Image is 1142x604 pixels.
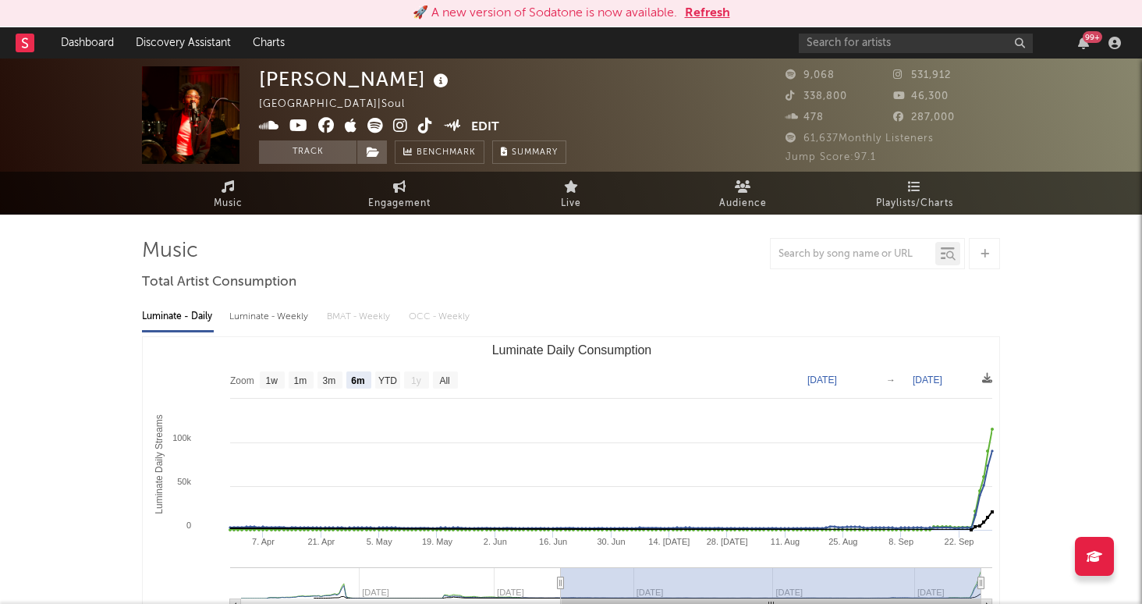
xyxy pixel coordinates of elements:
text: 30. Jun [597,537,625,546]
a: Audience [657,172,828,215]
span: 46,300 [893,91,949,101]
text: 16. Jun [539,537,567,546]
div: 🚀 A new version of Sodatone is now available. [413,4,677,23]
div: Luminate - Daily [142,304,214,330]
text: 1w [266,375,278,386]
text: 100k [172,433,191,442]
text: 7. Apr [252,537,275,546]
a: Discovery Assistant [125,27,242,59]
text: YTD [378,375,397,386]
span: 61,637 Monthly Listeners [786,133,934,144]
text: 8. Sep [888,537,913,546]
text: 0 [186,521,191,530]
span: Music [214,194,243,213]
text: 1m [294,375,307,386]
button: Edit [471,118,499,137]
text: [DATE] [913,375,942,385]
text: 22. Sep [945,537,974,546]
span: Engagement [368,194,431,213]
a: Engagement [314,172,485,215]
text: 6m [351,375,364,386]
span: 531,912 [893,70,951,80]
span: Benchmark [417,144,476,162]
text: Luminate Daily Consumption [492,343,652,357]
button: Track [259,140,356,164]
text: 25. Aug [828,537,857,546]
span: Live [561,194,581,213]
text: 11. Aug [771,537,800,546]
a: Charts [242,27,296,59]
button: Refresh [685,4,730,23]
div: Luminate - Weekly [229,304,311,330]
button: 99+ [1078,37,1089,49]
text: 3m [323,375,336,386]
text: [DATE] [807,375,837,385]
text: 2. Jun [484,537,507,546]
span: 338,800 [786,91,847,101]
a: Music [142,172,314,215]
text: → [886,375,896,385]
text: 19. May [422,537,453,546]
span: Total Artist Consumption [142,273,296,292]
button: Summary [492,140,566,164]
span: 9,068 [786,70,835,80]
text: Zoom [230,375,254,386]
text: 14. [DATE] [648,537,690,546]
text: 21. Apr [307,537,335,546]
text: 28. [DATE] [707,537,748,546]
a: Playlists/Charts [828,172,1000,215]
span: 478 [786,112,824,123]
text: All [439,375,449,386]
div: [PERSON_NAME] [259,66,452,92]
input: Search for artists [799,34,1033,53]
a: Live [485,172,657,215]
text: 1y [411,375,421,386]
text: 5. May [367,537,393,546]
div: 99 + [1083,31,1102,43]
a: Benchmark [395,140,484,164]
span: Summary [512,148,558,157]
span: 287,000 [893,112,955,123]
span: Audience [719,194,767,213]
text: Luminate Daily Streams [154,414,165,513]
div: [GEOGRAPHIC_DATA] | Soul [259,95,423,114]
span: Jump Score: 97.1 [786,152,876,162]
text: 50k [177,477,191,486]
input: Search by song name or URL [771,248,935,261]
a: Dashboard [50,27,125,59]
span: Playlists/Charts [876,194,953,213]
